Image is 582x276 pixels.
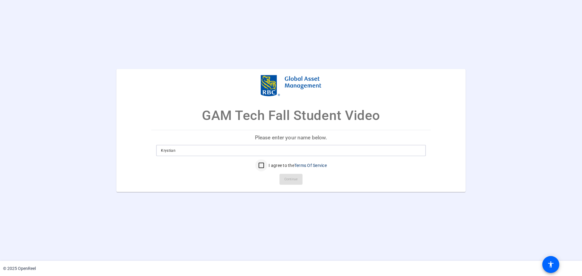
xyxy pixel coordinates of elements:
[261,75,321,96] img: company-logo
[3,265,36,272] div: © 2025 OpenReel
[294,163,327,168] a: Terms Of Service
[202,105,380,125] p: GAM Tech Fall Student Video
[161,147,421,154] input: Enter your name
[547,261,554,268] mat-icon: accessibility
[151,130,431,145] p: Please enter your name below.
[267,162,327,168] label: I agree to the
